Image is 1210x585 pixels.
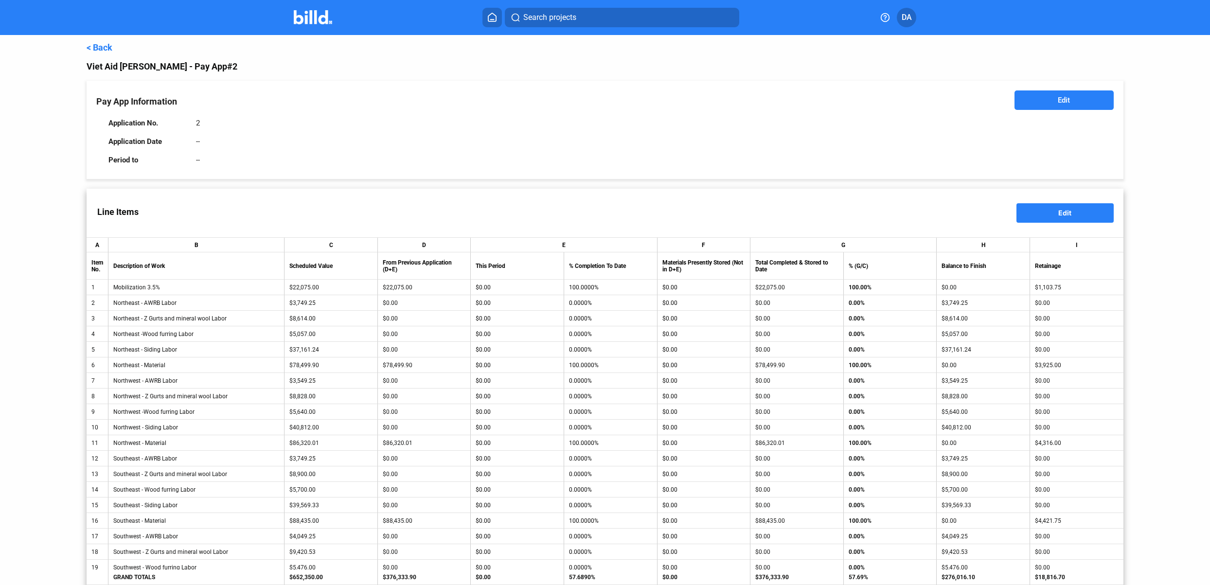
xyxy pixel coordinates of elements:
div: Application No. [108,119,186,127]
div: $0.00 [755,549,838,555]
div: $0.00 [942,440,1025,446]
div: Mobilization 3.5% [113,284,279,291]
td: 57.69% [844,569,937,585]
div: $86,320.01 [383,440,466,446]
div: Southeast - Siding Labor [113,502,279,509]
td: 100.00% [844,357,937,373]
div: $0.00 [755,471,838,478]
div: $0.00 [1035,408,1119,415]
td: 0.00% [844,326,937,342]
div: Southwest - AWRB Labor [113,533,279,540]
td: 0.00% [844,311,937,326]
div: $0.00 [383,502,466,509]
th: Scheduled Value [285,252,378,280]
div: $88,435.00 [755,517,838,524]
div: 6 [91,362,103,369]
a: < Back [87,42,112,53]
div: $9,420.53 [942,549,1025,555]
div: $0.00 [1035,377,1119,384]
div: $0.00 [1035,455,1119,462]
div: -- [196,137,200,146]
div: 19 [91,564,103,571]
div: $0.00 [1035,533,1119,540]
div: $0.00 [755,346,838,353]
span: Edit [1058,95,1070,105]
div: $40,812.00 [289,424,373,431]
div: $0.00 [1035,549,1119,555]
span: DA [902,12,912,23]
th: Item No. [87,252,108,280]
div: $8,614.00 [942,315,1025,322]
div: $0.00 [755,315,838,322]
span: Pay App Information [96,96,177,106]
div: Southwest - Z Gurts and mineral wool Labor [113,549,279,555]
div: 18 [91,549,103,555]
div: $0.00 [942,284,1025,291]
button: Edit [1014,90,1114,110]
td: 100.00% [844,513,937,529]
div: Northeast - Z Gurts and mineral wool Labor [113,315,279,322]
div: $1,103.75 [1035,284,1119,291]
th: B [108,238,285,252]
th: Balance to Finish [937,252,1030,280]
div: $0.00 [383,564,466,571]
div: $0.00 [755,300,838,306]
div: $37,161.24 [289,346,373,353]
div: $0.00 [383,377,466,384]
div: 10 [91,424,103,431]
td: $376,333.90 [750,569,844,585]
div: 3 [91,315,103,322]
span: #2 [227,61,237,71]
div: $0.00 [1035,502,1119,509]
div: $0.00 [1035,486,1119,493]
th: A [87,238,108,252]
th: E [471,238,657,252]
div: $0.00 [1035,564,1119,571]
div: $3,749.25 [289,300,373,306]
td: 100.00% [844,435,937,451]
button: DA [897,8,916,27]
td: $276,016.10 [937,569,1030,585]
div: $5,640.00 [289,408,373,415]
span: Search projects [523,12,576,23]
div: $4,049.25 [289,533,373,540]
div: 14 [91,486,103,493]
div: 1 [91,284,103,291]
div: Period to [108,156,186,164]
div: $4,049.25 [942,533,1025,540]
div: $0.00 [755,377,838,384]
div: 2 [196,119,200,127]
div: 11 [91,440,103,446]
th: H [937,238,1030,252]
button: Search projects [505,8,739,27]
td: $0.00 [658,569,751,585]
td: $18,816.70 [1030,569,1123,585]
div: $86,320.01 [755,440,838,446]
div: $5,700.00 [942,486,1025,493]
div: $4,421.75 [1035,517,1119,524]
div: $0.00 [755,502,838,509]
div: $3,925.00 [1035,362,1119,369]
div: Viet Aid [PERSON_NAME] - Pay App [87,60,1123,73]
div: $0.00 [942,362,1025,369]
div: $0.00 [383,471,466,478]
th: I [1030,238,1123,252]
div: $3,749.25 [942,300,1025,306]
img: Billd Company Logo [294,10,332,24]
td: 0.00% [844,342,937,357]
div: $0.00 [1035,315,1119,322]
th: This Period [471,252,564,280]
td: 0.00% [844,295,937,311]
div: 17 [91,533,103,540]
div: $0.00 [1035,346,1119,353]
div: $8,614.00 [289,315,373,322]
div: $0.00 [1035,424,1119,431]
div: $0.00 [755,533,838,540]
div: Application Date [108,137,186,146]
th: Description of Work [108,252,285,280]
div: $0.00 [755,393,838,400]
div: $22,075.00 [289,284,373,291]
td: 0.00% [844,389,937,404]
div: $5,700.00 [289,486,373,493]
div: $8,900.00 [942,471,1025,478]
